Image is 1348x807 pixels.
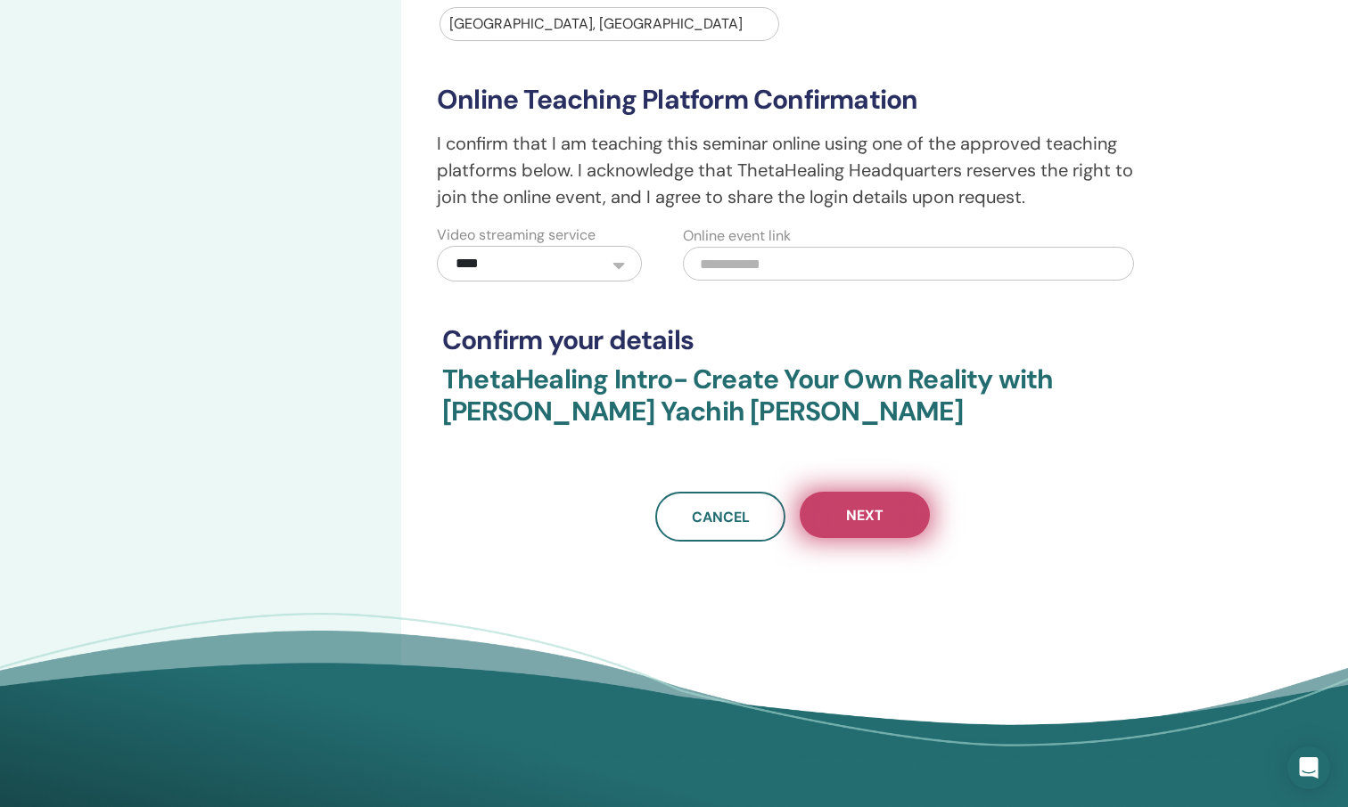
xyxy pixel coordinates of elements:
[655,492,785,542] a: Cancel
[846,506,884,525] span: Next
[1287,746,1330,789] div: Open Intercom Messenger
[437,224,596,246] label: Video streaming service
[692,508,750,526] span: Cancel
[683,225,791,247] label: Online event link
[800,492,930,538] button: Next
[442,324,1143,356] h3: Confirm your details
[442,363,1143,449] h3: ThetaHealing Intro- Create Your Own Reality with [PERSON_NAME] Yachih [PERSON_NAME]
[437,84,1148,116] h3: Online Teaching Platform Confirmation
[437,130,1148,210] p: I confirm that I am teaching this seminar online using one of the approved teaching platforms bel...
